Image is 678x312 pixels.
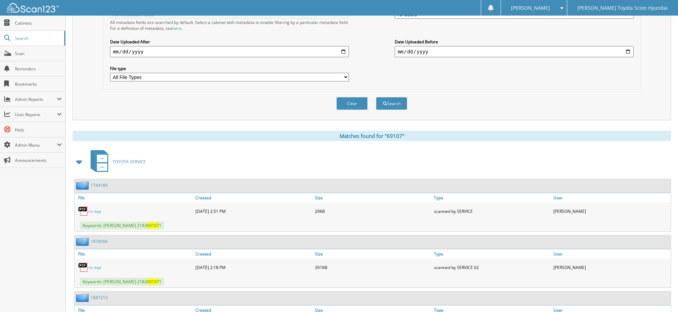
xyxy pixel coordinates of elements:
div: Matches found for "69107" [73,131,671,141]
a: ro mpi [89,208,101,214]
a: File [75,249,194,259]
a: Size [313,193,432,202]
button: Search [376,97,407,110]
input: start [110,46,349,57]
a: Created [194,249,313,259]
span: User Reports [15,112,57,118]
span: Announcements [15,157,62,163]
span: Help [15,127,62,133]
div: 29KB [313,204,432,218]
span: Reminders [15,66,62,72]
a: 1744189 [91,182,108,188]
iframe: Chat Widget [643,279,678,312]
span: Search [15,35,61,41]
img: scan123-logo-white.svg [7,3,59,12]
input: end [395,46,633,57]
img: folder2.png [76,181,91,190]
button: Clear [336,97,368,110]
div: [DATE] 2:51 PM [194,204,313,218]
label: Date Uploaded After [110,39,349,45]
span: [PERSON_NAME] [511,6,550,10]
a: User [552,249,671,259]
img: PDF.png [78,206,89,216]
span: Admin Menu [15,142,57,148]
span: Keywords: [PERSON_NAME] 2182 1 [80,278,164,286]
a: File [75,193,194,202]
label: Date Uploaded Before [395,39,633,45]
span: Admin Reports [15,96,57,102]
span: Scan [15,51,62,57]
div: [PERSON_NAME] [552,260,671,274]
a: Type [432,193,551,202]
div: scanned by SERVICE 02 [432,260,551,274]
label: File type [110,66,349,71]
img: folder2.png [76,237,91,246]
a: Type [432,249,551,259]
span: Keywords: [PERSON_NAME] 2182 1 [80,222,164,229]
span: Cabinets [15,20,62,26]
a: Size [313,249,432,259]
a: User [552,193,671,202]
div: scanned by SERVICE [432,204,551,218]
div: 391KB [313,260,432,274]
a: TOYOTA SERVICE [86,148,146,175]
span: 69107 [147,279,159,285]
a: Created [194,193,313,202]
img: PDF.png [78,262,89,272]
a: 1970094 [91,239,108,244]
div: [DATE] 2:18 PM [194,260,313,274]
a: ro mpi [89,265,101,270]
a: 1687213 [91,295,108,301]
span: Bookmarks [15,81,62,87]
img: folder2.png [76,293,91,302]
span: [PERSON_NAME] Toyota Scion Hyundai [577,6,668,10]
span: 69107 [147,223,159,228]
a: here [173,25,182,31]
div: All metadata fields are searched by default. Select a cabinet with metadata to enable filtering b... [110,19,349,31]
span: TOYOTA SERVICE [112,159,146,165]
div: [PERSON_NAME] [552,204,671,218]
